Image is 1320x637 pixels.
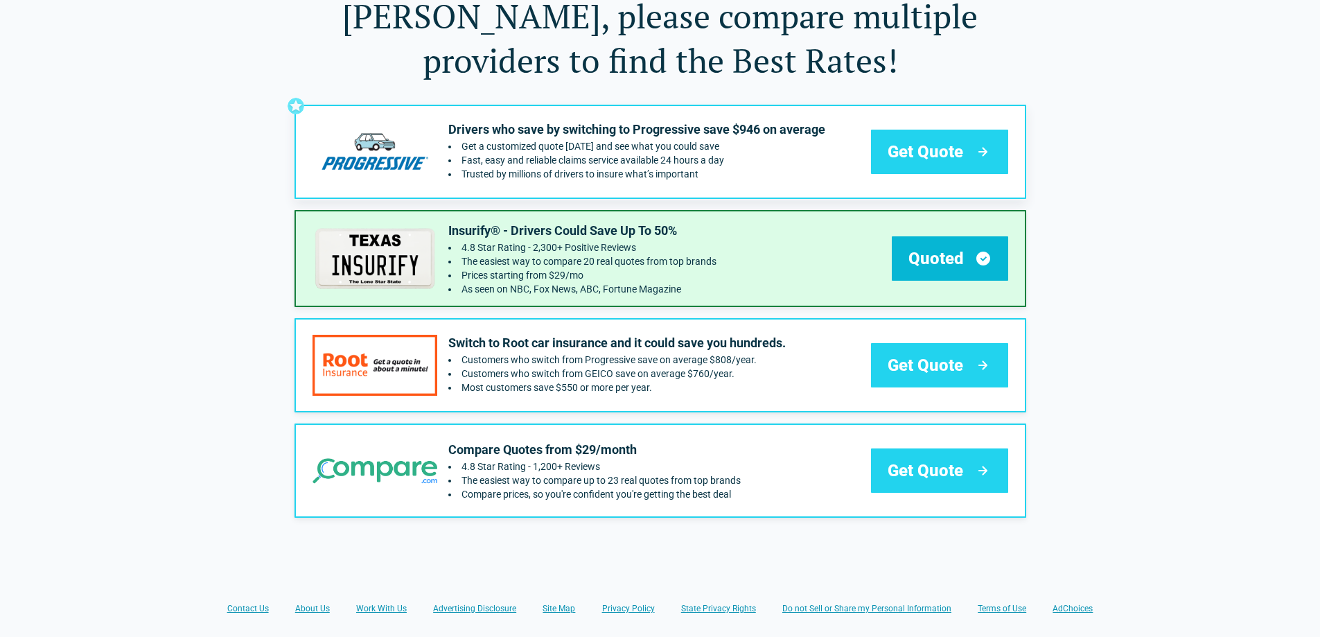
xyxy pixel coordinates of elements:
span: Get Quote [888,141,963,163]
img: compare's logo [313,457,437,485]
a: progressive's logoDrivers who save by switching to Progressive save $946 on averageGet a customiz... [294,105,1026,199]
img: progressive's logo [313,121,437,182]
li: Customers who switch from Progressive save on average $808/year. [448,354,786,365]
li: Compare prices, so you're confident you're getting the best deal [448,489,741,500]
a: Privacy Policy [602,603,655,614]
img: root's logo [313,335,437,395]
a: About Us [295,603,330,614]
li: The easiest way to compare up to 23 real quotes from top brands [448,475,741,486]
a: Contact Us [227,603,269,614]
li: Trusted by millions of drivers to insure what’s important [448,168,825,180]
p: Drivers who save by switching to Progressive save $946 on average [448,121,825,138]
a: Site Map [543,603,575,614]
li: Get a customized quote today and see what you could save [448,141,825,152]
li: Most customers save $550 or more per year. [448,382,786,393]
a: Work With Us [356,603,407,614]
li: 4.8 Star Rating - 1,200+ Reviews [448,461,741,472]
span: Get Quote [888,354,963,376]
a: Advertising Disclosure [433,603,516,614]
p: Switch to Root car insurance and it could save you hundreds. [448,335,786,351]
a: Terms of Use [978,603,1026,614]
span: Get Quote [888,460,963,482]
a: State Privacy Rights [681,603,756,614]
li: Fast, easy and reliable claims service available 24 hours a day [448,155,825,166]
p: Compare Quotes from $29/month [448,442,741,458]
a: root's logoSwitch to Root car insurance and it could save you hundreds.Customers who switch from ... [294,318,1026,412]
a: AdChoices [1053,603,1093,614]
li: Customers who switch from GEICO save on average $760/year. [448,368,786,379]
a: Do not Sell or Share my Personal Information [782,603,951,614]
a: compare's logoCompare Quotes from $29/month4.8 Star Rating - 1,200+ ReviewsThe easiest way to com... [294,424,1026,518]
